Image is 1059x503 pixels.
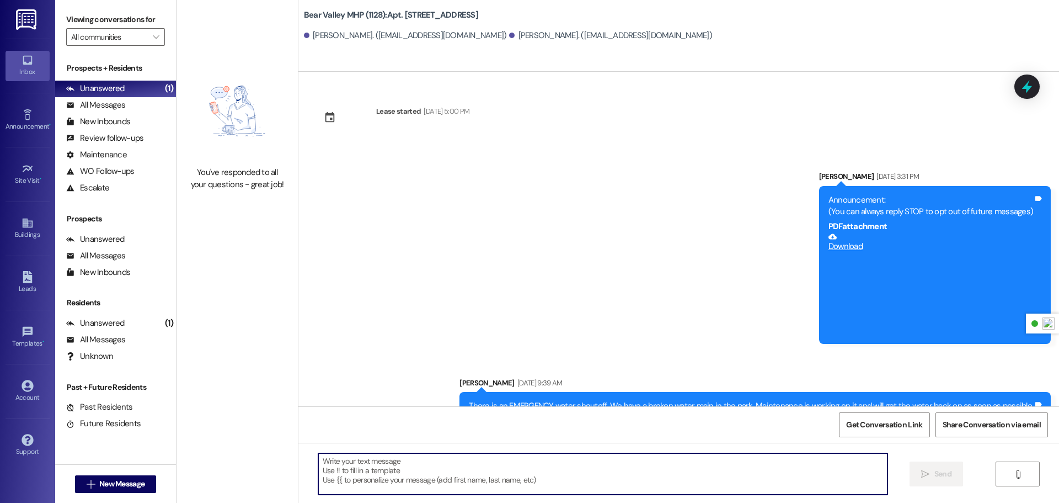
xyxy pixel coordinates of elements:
[839,412,929,437] button: Get Conversation Link
[6,160,50,189] a: Site Visit •
[846,419,922,431] span: Get Conversation Link
[162,315,176,332] div: (1)
[40,175,41,183] span: •
[509,30,712,41] div: [PERSON_NAME]. ([EMAIL_ADDRESS][DOMAIN_NAME])
[66,418,141,430] div: Future Residents
[66,149,127,161] div: Maintenance
[66,351,113,362] div: Unknown
[153,33,159,41] i: 
[55,62,176,74] div: Prospects + Residents
[55,213,176,225] div: Prospects
[828,194,1033,218] div: Announcement: (You can always reply STOP to opt out of future messages)
[66,11,165,28] label: Viewing conversations for
[66,83,125,94] div: Unanswered
[66,401,133,413] div: Past Residents
[304,30,507,41] div: [PERSON_NAME]. ([EMAIL_ADDRESS][DOMAIN_NAME])
[376,105,421,117] div: Lease started
[99,478,145,490] span: New Message
[55,297,176,309] div: Residents
[189,61,286,161] img: empty-state
[304,9,478,21] b: Bear Valley MHP (1128): Apt. [STREET_ADDRESS]
[6,377,50,406] a: Account
[71,28,147,46] input: All communities
[66,133,143,144] div: Review follow-ups
[66,99,125,111] div: All Messages
[943,419,1041,431] span: Share Conversation via email
[66,267,130,278] div: New Inbounds
[66,250,125,262] div: All Messages
[874,171,919,182] div: [DATE] 3:31 PM
[934,468,951,480] span: Send
[6,214,50,243] a: Buildings
[819,171,1051,186] div: [PERSON_NAME]
[66,234,125,245] div: Unanswered
[42,338,44,346] span: •
[6,431,50,460] a: Support
[828,253,994,336] iframe: Download https://res.cloudinary.com/residesk/image/upload/v1741390229/ruznf2gxsxh2kodhpafk.pdf
[55,382,176,393] div: Past + Future Residents
[6,268,50,298] a: Leads
[87,480,95,489] i: 
[66,166,134,177] div: WO Follow-ups
[66,182,109,194] div: Escalate
[828,221,887,232] b: PDF attachment
[469,400,1033,412] div: There is an EMERGENCY water shoutoff. We have a broken water main in the park. Maintenance is wor...
[162,80,176,97] div: (1)
[935,412,1048,437] button: Share Conversation via email
[1014,470,1022,479] i: 
[421,105,469,117] div: [DATE] 5:00 PM
[16,9,39,30] img: ResiDesk Logo
[189,167,286,190] div: You've responded to all your questions - great job!
[66,334,125,346] div: All Messages
[66,116,130,128] div: New Inbounds
[910,462,963,486] button: Send
[75,475,157,493] button: New Message
[6,322,50,352] a: Templates •
[6,51,50,81] a: Inbox
[921,470,929,479] i: 
[459,377,1051,393] div: [PERSON_NAME]
[828,232,1033,252] a: Download
[66,317,125,329] div: Unanswered
[49,121,51,129] span: •
[515,377,563,389] div: [DATE] 9:39 AM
